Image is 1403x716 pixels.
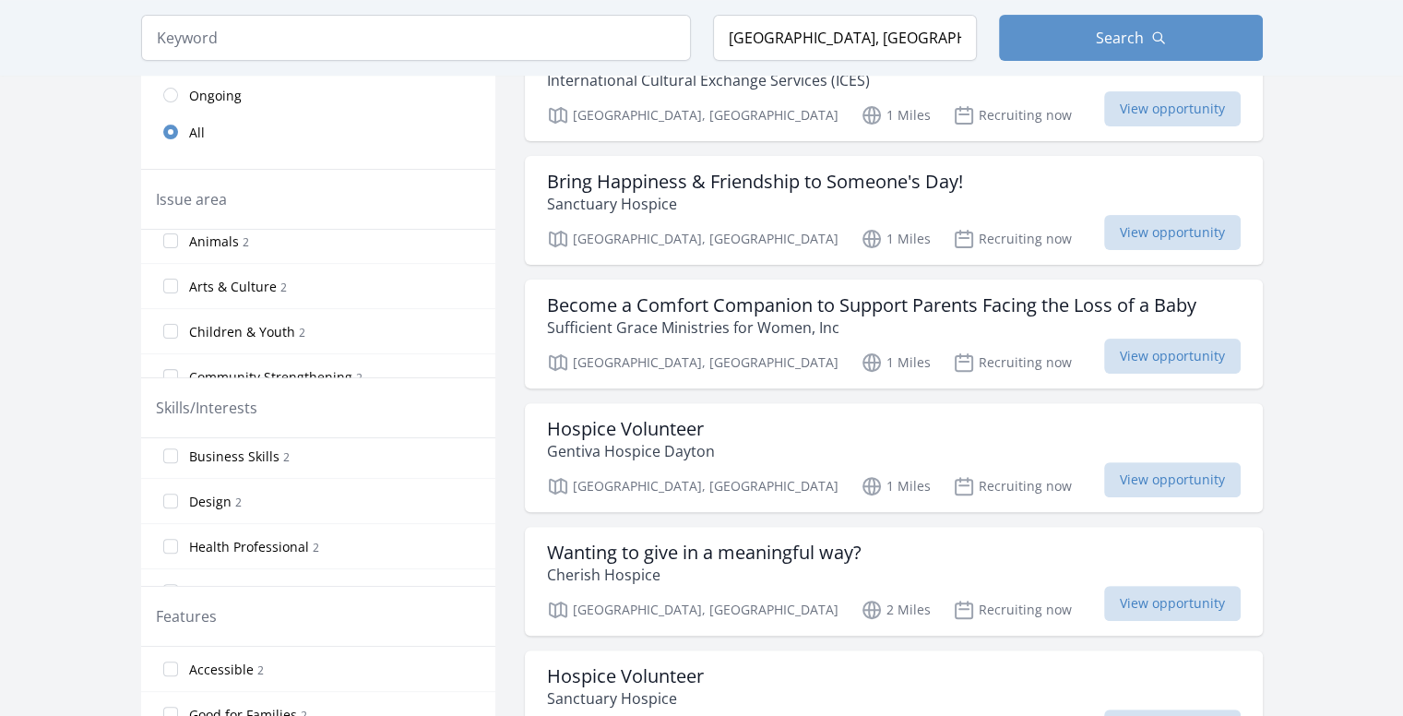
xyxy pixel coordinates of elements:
[163,279,178,293] input: Arts & Culture 2
[1096,27,1144,49] span: Search
[525,527,1263,636] a: Wanting to give in a meaningful way? Cherish Hospice [GEOGRAPHIC_DATA], [GEOGRAPHIC_DATA] 2 Miles...
[953,475,1072,497] p: Recruiting now
[547,316,1196,339] p: Sufficient Grace Ministries for Women, Inc
[953,104,1072,126] p: Recruiting now
[280,280,287,295] span: 2
[163,448,178,463] input: Business Skills 2
[953,599,1072,621] p: Recruiting now
[547,69,1241,91] p: International Cultural Exchange Services (ICES)
[189,124,205,142] span: All
[189,447,279,466] span: Business Skills
[256,585,262,601] span: 2
[547,687,704,710] p: Sanctuary Hospice
[189,87,242,105] span: Ongoing
[547,193,963,215] p: Sanctuary Hospice
[861,599,931,621] p: 2 Miles
[953,228,1072,250] p: Recruiting now
[861,228,931,250] p: 1 Miles
[547,599,838,621] p: [GEOGRAPHIC_DATA], [GEOGRAPHIC_DATA]
[141,113,495,150] a: All
[547,665,704,687] h3: Hospice Volunteer
[163,369,178,384] input: Community Strengthening 2
[189,583,252,602] span: Marketing
[1104,215,1241,250] span: View opportunity
[163,233,178,248] input: Animals 2
[861,104,931,126] p: 1 Miles
[189,661,254,679] span: Accessible
[861,475,931,497] p: 1 Miles
[189,278,277,296] span: Arts & Culture
[547,352,838,374] p: [GEOGRAPHIC_DATA], [GEOGRAPHIC_DATA]
[547,294,1196,316] h3: Become a Comfort Companion to Support Parents Facing the Loss of a Baby
[189,233,239,251] span: Animals
[156,605,217,627] legend: Features
[141,77,495,113] a: Ongoing
[299,325,305,340] span: 2
[163,324,178,339] input: Children & Youth 2
[547,228,838,250] p: [GEOGRAPHIC_DATA], [GEOGRAPHIC_DATA]
[547,171,963,193] h3: Bring Happiness & Friendship to Someone's Day!
[1104,339,1241,374] span: View opportunity
[953,352,1072,374] p: Recruiting now
[547,418,715,440] h3: Hospice Volunteer
[713,15,977,61] input: Location
[313,540,319,555] span: 2
[141,15,691,61] input: Keyword
[243,234,249,250] span: 2
[547,440,715,462] p: Gentiva Hospice Dayton
[189,538,309,556] span: Health Professional
[547,475,838,497] p: [GEOGRAPHIC_DATA], [GEOGRAPHIC_DATA]
[189,323,295,341] span: Children & Youth
[525,403,1263,512] a: Hospice Volunteer Gentiva Hospice Dayton [GEOGRAPHIC_DATA], [GEOGRAPHIC_DATA] 1 Miles Recruiting ...
[525,10,1263,141] a: [US_STATE] Host Families for Amazing Exchange Students ([GEOGRAPHIC_DATA]) International Cultural...
[156,188,227,210] legend: Issue area
[189,368,352,387] span: Community Strengthening
[547,104,838,126] p: [GEOGRAPHIC_DATA], [GEOGRAPHIC_DATA]
[257,662,264,678] span: 2
[1104,462,1241,497] span: View opportunity
[356,370,363,386] span: 2
[189,493,232,511] span: Design
[283,449,290,465] span: 2
[1104,586,1241,621] span: View opportunity
[1104,91,1241,126] span: View opportunity
[999,15,1263,61] button: Search
[156,397,257,419] legend: Skills/Interests
[547,542,862,564] h3: Wanting to give in a meaningful way?
[547,564,862,586] p: Cherish Hospice
[861,352,931,374] p: 1 Miles
[235,495,242,510] span: 2
[525,156,1263,265] a: Bring Happiness & Friendship to Someone's Day! Sanctuary Hospice [GEOGRAPHIC_DATA], [GEOGRAPHIC_D...
[163,584,178,599] input: Marketing 2
[163,494,178,508] input: Design 2
[163,662,178,676] input: Accessible 2
[525,280,1263,388] a: Become a Comfort Companion to Support Parents Facing the Loss of a Baby Sufficient Grace Ministri...
[163,539,178,554] input: Health Professional 2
